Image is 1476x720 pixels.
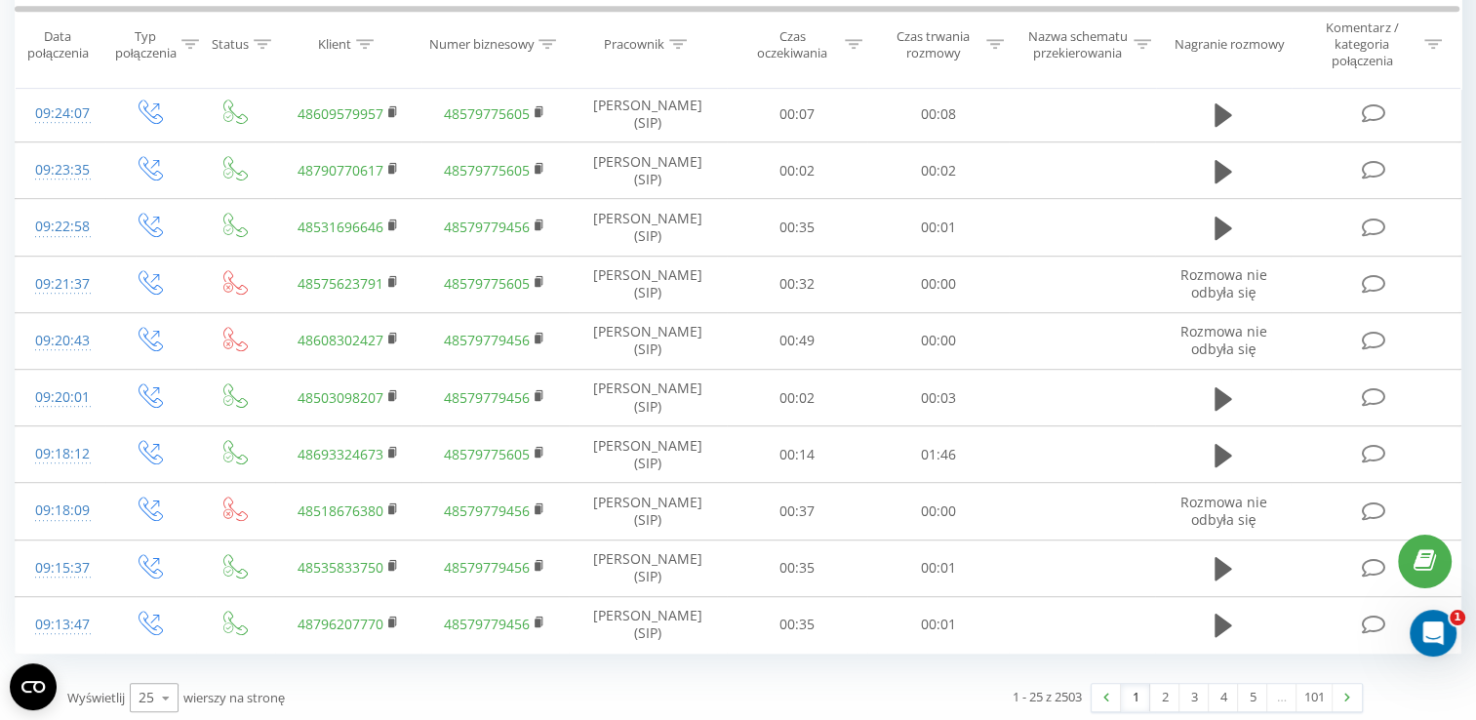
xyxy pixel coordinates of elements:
span: wierszy na stronę [183,689,285,706]
div: Status [212,37,249,54]
td: 00:08 [867,86,1009,142]
td: 00:00 [867,256,1009,312]
div: 09:23:35 [35,151,86,189]
a: 48535833750 [298,558,383,577]
a: 1 [1121,684,1150,711]
a: 48503098207 [298,388,383,407]
span: Rozmowa nie odbyła się [1179,265,1266,301]
td: 00:35 [727,596,868,653]
a: 48608302427 [298,331,383,349]
a: 48579775605 [444,161,530,180]
td: [PERSON_NAME] (SIP) [569,426,727,483]
td: 00:00 [867,312,1009,369]
a: 48518676380 [298,501,383,520]
iframe: Intercom live chat [1410,610,1456,657]
div: 09:13:47 [35,606,86,644]
td: 00:02 [867,142,1009,199]
td: [PERSON_NAME] (SIP) [569,596,727,653]
a: 48579779456 [444,331,530,349]
td: [PERSON_NAME] (SIP) [569,540,727,596]
td: [PERSON_NAME] (SIP) [569,483,727,540]
a: 48579779456 [444,218,530,236]
a: 101 [1296,684,1333,711]
span: Wyświetlij [67,689,125,706]
td: 00:01 [867,540,1009,596]
td: [PERSON_NAME] (SIP) [569,199,727,256]
a: 48579779456 [444,501,530,520]
a: 48609579957 [298,104,383,123]
a: 3 [1179,684,1209,711]
div: Czas trwania rozmowy [885,28,981,61]
div: 09:18:09 [35,492,86,530]
td: 00:35 [727,540,868,596]
div: Numer biznesowy [428,37,534,54]
div: Komentarz / kategoria połączenia [1305,20,1419,70]
td: 00:01 [867,199,1009,256]
td: 01:46 [867,426,1009,483]
a: 48796207770 [298,615,383,633]
div: Typ połączenia [115,28,177,61]
a: 48693324673 [298,445,383,463]
a: 48579775605 [444,104,530,123]
div: … [1267,684,1296,711]
div: 25 [139,688,154,707]
span: Rozmowa nie odbyła się [1179,493,1266,529]
td: 00:00 [867,483,1009,540]
a: 48579775605 [444,274,530,293]
span: Rozmowa nie odbyła się [1179,322,1266,358]
div: Data połączenia [16,28,100,61]
div: 09:20:01 [35,379,86,417]
a: 48790770617 [298,161,383,180]
td: [PERSON_NAME] (SIP) [569,256,727,312]
a: 48579779456 [444,558,530,577]
div: 1 - 25 z 2503 [1013,687,1082,706]
div: 09:22:58 [35,208,86,246]
a: 48575623791 [298,274,383,293]
td: [PERSON_NAME] (SIP) [569,86,727,142]
td: 00:49 [727,312,868,369]
a: 4 [1209,684,1238,711]
td: 00:07 [727,86,868,142]
td: 00:02 [727,142,868,199]
a: 2 [1150,684,1179,711]
td: [PERSON_NAME] (SIP) [569,312,727,369]
div: Nagranie rozmowy [1175,37,1285,54]
button: Open CMP widget [10,663,57,710]
td: 00:32 [727,256,868,312]
div: Nazwa schematu przekierowania [1026,28,1129,61]
div: 09:20:43 [35,322,86,360]
div: 09:18:12 [35,435,86,473]
a: 48579775605 [444,445,530,463]
div: Czas oczekiwania [744,28,841,61]
td: 00:14 [727,426,868,483]
td: 00:02 [727,370,868,426]
a: 48579779456 [444,388,530,407]
td: 00:03 [867,370,1009,426]
div: Pracownik [604,37,664,54]
div: 09:24:07 [35,95,86,133]
td: [PERSON_NAME] (SIP) [569,370,727,426]
a: 48579779456 [444,615,530,633]
span: 1 [1450,610,1465,625]
a: 48531696646 [298,218,383,236]
a: 5 [1238,684,1267,711]
td: [PERSON_NAME] (SIP) [569,142,727,199]
div: 09:21:37 [35,265,86,303]
td: 00:37 [727,483,868,540]
div: 09:15:37 [35,549,86,587]
div: Klient [318,37,351,54]
td: 00:35 [727,199,868,256]
td: 00:01 [867,596,1009,653]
